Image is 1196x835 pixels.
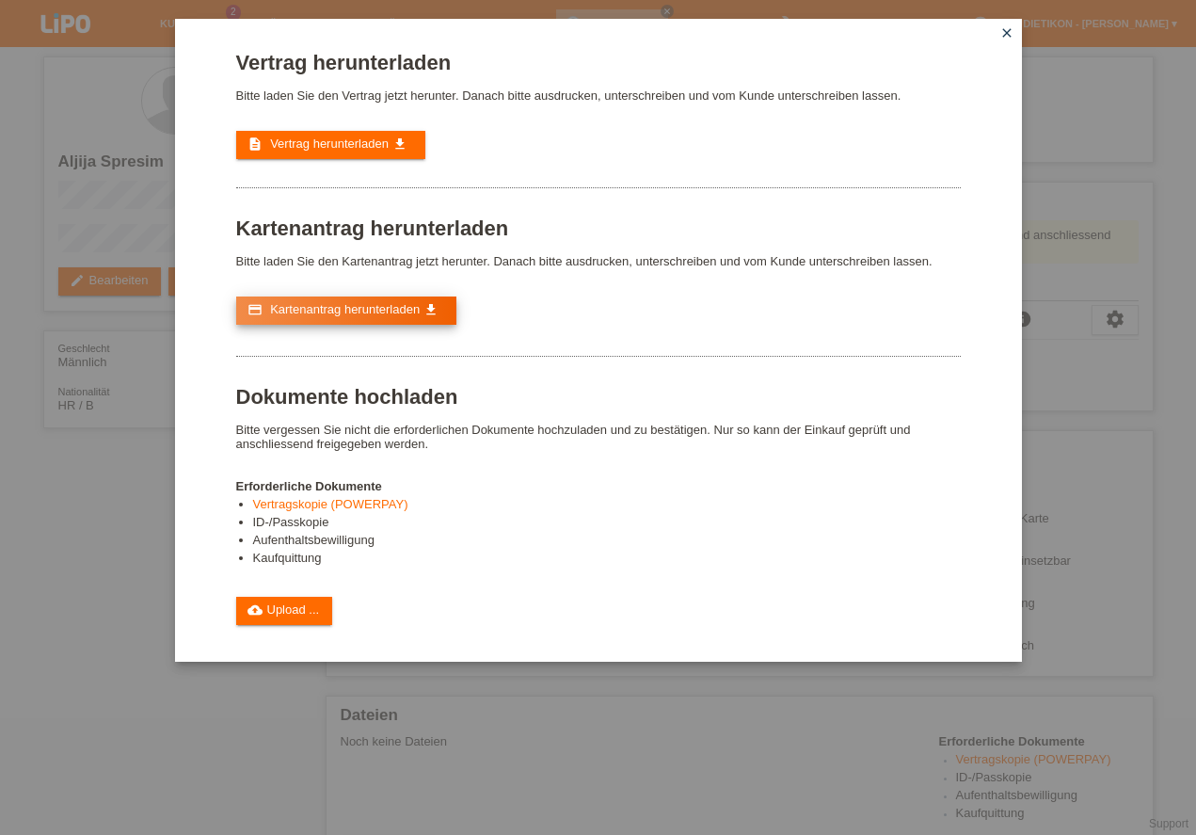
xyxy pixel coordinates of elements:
[270,302,420,316] span: Kartenantrag herunterladen
[236,297,456,325] a: credit_card Kartenantrag herunterladen get_app
[253,497,408,511] a: Vertragskopie (POWERPAY)
[253,533,961,551] li: Aufenthaltsbewilligung
[995,24,1019,45] a: close
[236,131,425,159] a: description Vertrag herunterladen get_app
[247,136,263,152] i: description
[236,385,961,409] h1: Dokumente hochladen
[270,136,389,151] span: Vertrag herunterladen
[236,217,961,240] h1: Kartenantrag herunterladen
[236,597,333,625] a: cloud_uploadUpload ...
[999,25,1014,40] i: close
[247,602,263,618] i: cloud_upload
[236,88,961,103] p: Bitte laden Sie den Vertrag jetzt herunter. Danach bitte ausdrucken, unterschreiben und vom Kunde...
[236,423,961,451] p: Bitte vergessen Sie nicht die erforderlichen Dokumente hochzuladen und zu bestätigen. Nur so kann...
[423,302,439,317] i: get_app
[236,479,961,493] h4: Erforderliche Dokumente
[392,136,407,152] i: get_app
[253,515,961,533] li: ID-/Passkopie
[253,551,961,569] li: Kaufquittung
[236,254,961,268] p: Bitte laden Sie den Kartenantrag jetzt herunter. Danach bitte ausdrucken, unterschreiben und vom ...
[247,302,263,317] i: credit_card
[236,51,961,74] h1: Vertrag herunterladen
